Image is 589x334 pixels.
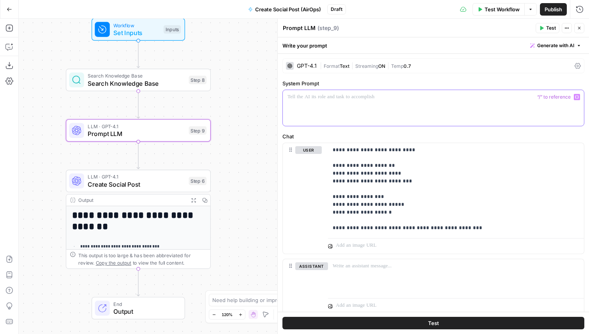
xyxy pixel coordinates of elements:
span: Test [546,25,556,32]
div: WorkflowSet InputsInputs [66,18,211,41]
g: Edge from step_6 to end [137,269,139,296]
span: 0.7 [404,63,411,69]
span: Test [428,319,439,327]
span: Streaming [355,63,378,69]
div: Step 6 [189,177,207,186]
button: Create Social Post (AirOps) [243,3,326,16]
span: Search Knowledge Base [88,72,185,80]
span: | [385,62,391,69]
label: System Prompt [282,80,584,87]
div: EndOutput [66,297,211,320]
span: Create Social Post (AirOps) [255,5,321,13]
div: Step 9 [189,126,207,135]
span: Test Workflow [485,5,520,13]
div: Search Knowledge BaseSearch Knowledge BaseStep 8 [66,69,211,91]
span: Search Knowledge Base [88,79,185,88]
div: GPT-4.1 [297,63,317,69]
textarea: Prompt LLM [283,24,316,32]
button: assistant [295,262,328,270]
span: ON [378,63,385,69]
button: Test [282,317,584,329]
div: assistant [283,259,322,314]
span: LLM · GPT-4.1 [88,122,185,130]
g: Edge from start to step_8 [137,41,139,68]
span: Format [324,63,340,69]
div: LLM · GPT-4.1Prompt LLMStep 9 [66,119,211,142]
button: Publish [540,3,567,16]
label: Chat [282,133,584,140]
div: user [283,143,322,254]
span: | [320,62,324,69]
button: user [295,146,322,154]
span: | [349,62,355,69]
div: Output [78,196,185,204]
span: Copy the output [96,260,131,265]
span: Workflow [113,21,160,29]
div: Write your prompt [278,37,589,53]
span: 120% [222,311,233,318]
button: Generate with AI [527,41,584,51]
span: Text [340,63,349,69]
span: “/” to reference [534,94,574,100]
span: Create Social Post [88,180,185,189]
span: End [113,300,177,307]
g: Edge from step_9 to step_6 [137,142,139,169]
button: Test [536,23,559,33]
span: Prompt LLM [88,129,185,138]
span: Set Inputs [113,28,160,37]
button: Test Workflow [473,3,524,16]
span: LLM · GPT-4.1 [88,173,185,180]
span: Temp [391,63,404,69]
span: Draft [331,6,342,13]
div: This output is too large & has been abbreviated for review. to view the full content. [78,252,206,267]
span: Generate with AI [537,42,574,49]
span: ( step_9 ) [317,24,339,32]
div: Inputs [164,25,181,34]
div: Step 8 [189,76,207,84]
span: Output [113,307,177,316]
span: Publish [545,5,562,13]
g: Edge from step_8 to step_9 [137,91,139,118]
